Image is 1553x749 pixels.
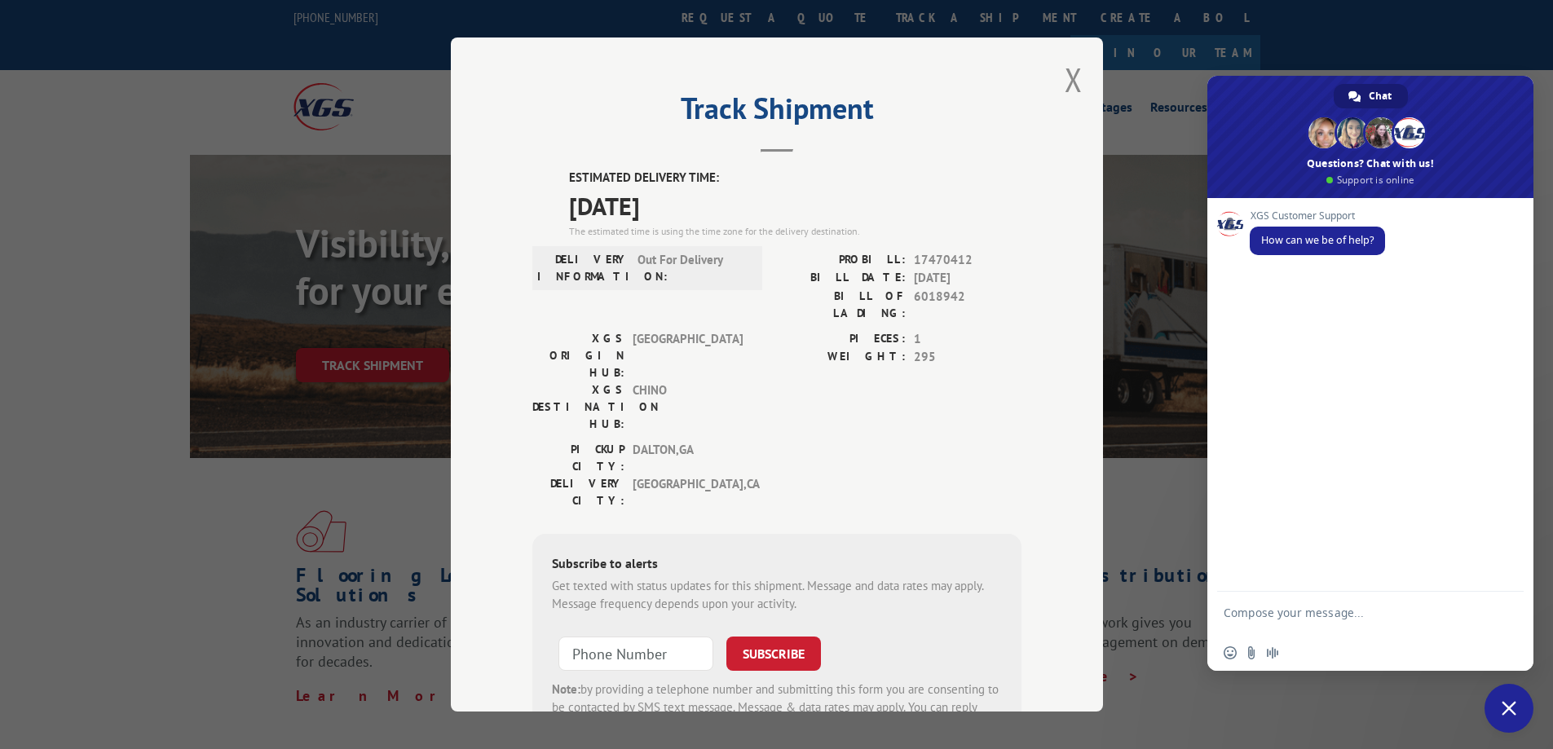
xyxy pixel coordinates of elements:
div: Subscribe to alerts [552,553,1002,577]
label: PROBILL: [777,251,906,270]
span: Insert an emoji [1224,646,1237,659]
label: WEIGHT: [777,348,906,367]
span: 295 [914,348,1021,367]
span: [GEOGRAPHIC_DATA] , CA [633,475,743,509]
span: Send a file [1245,646,1258,659]
span: [GEOGRAPHIC_DATA] [633,330,743,381]
div: Get texted with status updates for this shipment. Message and data rates may apply. Message frequ... [552,577,1002,614]
div: The estimated time is using the time zone for the delivery destination. [569,224,1021,239]
label: PIECES: [777,330,906,349]
label: BILL DATE: [777,269,906,288]
span: CHINO [633,381,743,433]
span: Chat [1369,84,1392,108]
span: DALTON , GA [633,441,743,475]
label: ESTIMATED DELIVERY TIME: [569,169,1021,187]
span: [DATE] [569,187,1021,224]
span: 1 [914,330,1021,349]
label: XGS DESTINATION HUB: [532,381,624,433]
span: Out For Delivery [638,251,748,285]
label: XGS ORIGIN HUB: [532,330,624,381]
span: How can we be of help? [1261,233,1374,247]
button: SUBSCRIBE [726,637,821,671]
div: Chat [1334,84,1408,108]
textarea: Compose your message... [1224,606,1481,635]
span: 6018942 [914,288,1021,322]
label: DELIVERY CITY: [532,475,624,509]
span: Audio message [1266,646,1279,659]
div: by providing a telephone number and submitting this form you are consenting to be contacted by SM... [552,681,1002,736]
label: BILL OF LADING: [777,288,906,322]
h2: Track Shipment [532,97,1021,128]
span: [DATE] [914,269,1021,288]
span: 17470412 [914,251,1021,270]
span: XGS Customer Support [1250,210,1385,222]
input: Phone Number [558,637,713,671]
button: Close modal [1065,58,1083,101]
strong: Note: [552,681,580,697]
label: DELIVERY INFORMATION: [537,251,629,285]
label: PICKUP CITY: [532,441,624,475]
div: Close chat [1485,684,1533,733]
